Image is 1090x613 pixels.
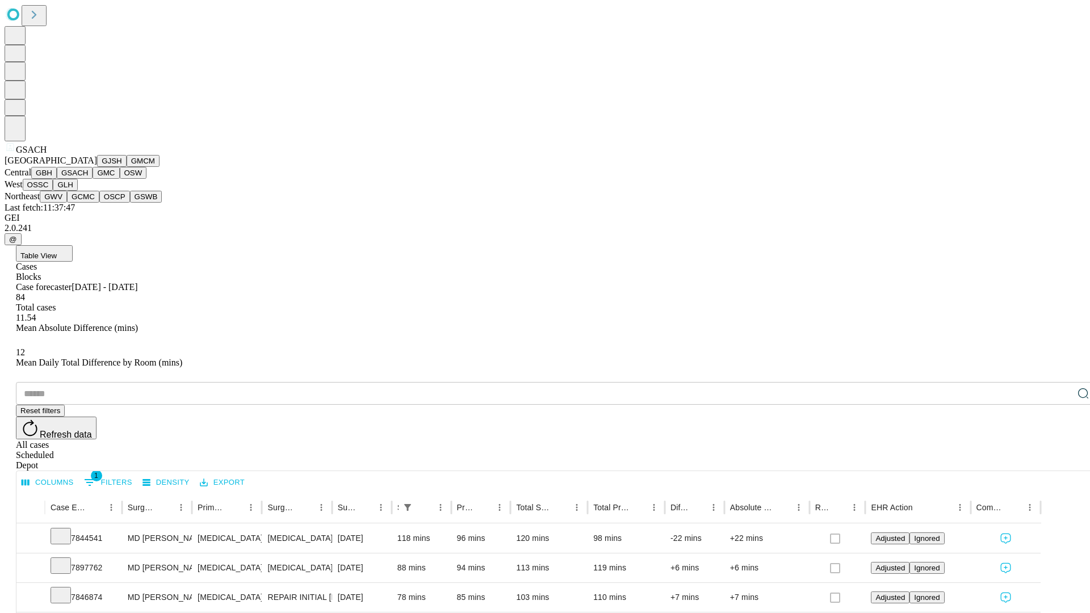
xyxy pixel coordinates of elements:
[198,583,256,612] div: [MEDICAL_DATA]
[569,499,585,515] button: Menu
[630,499,646,515] button: Sort
[791,499,807,515] button: Menu
[909,532,944,544] button: Ignored
[831,499,846,515] button: Sort
[593,503,629,512] div: Total Predicted Duration
[730,583,804,612] div: +7 mins
[706,499,722,515] button: Menu
[16,417,97,439] button: Refresh data
[16,347,25,357] span: 12
[871,591,909,603] button: Adjusted
[875,564,905,572] span: Adjusted
[198,553,256,582] div: [MEDICAL_DATA]
[338,503,356,512] div: Surgery Date
[267,553,326,582] div: [MEDICAL_DATA]
[127,155,160,167] button: GMCM
[516,553,582,582] div: 113 mins
[267,583,326,612] div: REPAIR INITIAL [MEDICAL_DATA] REDUCIBLE AGE [DEMOGRAPHIC_DATA] OR MORE
[22,559,39,578] button: Expand
[128,503,156,512] div: Surgeon Name
[871,562,909,574] button: Adjusted
[173,499,189,515] button: Menu
[128,583,186,612] div: MD [PERSON_NAME]
[198,503,226,512] div: Primary Service
[16,323,138,333] span: Mean Absolute Difference (mins)
[197,474,248,492] button: Export
[457,583,505,612] div: 85 mins
[5,191,40,201] span: Northeast
[670,583,719,612] div: +7 mins
[397,503,399,512] div: Scheduled In Room Duration
[909,591,944,603] button: Ignored
[40,191,67,203] button: GWV
[1022,499,1038,515] button: Menu
[397,524,446,553] div: 118 mins
[120,167,147,179] button: OSW
[243,499,259,515] button: Menu
[875,534,905,543] span: Adjusted
[476,499,492,515] button: Sort
[22,529,39,549] button: Expand
[198,524,256,553] div: [MEDICAL_DATA]
[40,430,92,439] span: Refresh data
[140,474,192,492] button: Density
[357,499,373,515] button: Sort
[593,583,659,612] div: 110 mins
[87,499,103,515] button: Sort
[53,179,77,191] button: GLH
[5,203,75,212] span: Last fetch: 11:37:47
[128,553,186,582] div: MD [PERSON_NAME]
[492,499,508,515] button: Menu
[338,583,386,612] div: [DATE]
[516,503,552,512] div: Total Scheduled Duration
[457,524,505,553] div: 96 mins
[433,499,448,515] button: Menu
[593,553,659,582] div: 119 mins
[516,583,582,612] div: 103 mins
[20,406,60,415] span: Reset filters
[730,503,774,512] div: Absolute Difference
[267,503,296,512] div: Surgery Name
[99,191,130,203] button: OSCP
[338,553,386,582] div: [DATE]
[553,499,569,515] button: Sort
[23,179,53,191] button: OSSC
[16,358,182,367] span: Mean Daily Total Difference by Room (mins)
[400,499,416,515] div: 1 active filter
[397,583,446,612] div: 78 mins
[875,593,905,602] span: Adjusted
[16,145,47,154] span: GSACH
[730,524,804,553] div: +22 mins
[157,499,173,515] button: Sort
[5,167,31,177] span: Central
[516,524,582,553] div: 120 mins
[338,524,386,553] div: [DATE]
[871,532,909,544] button: Adjusted
[670,553,719,582] div: +6 mins
[417,499,433,515] button: Sort
[871,503,912,512] div: EHR Action
[51,583,116,612] div: 7846874
[730,553,804,582] div: +6 mins
[51,503,86,512] div: Case Epic Id
[457,553,505,582] div: 94 mins
[128,524,186,553] div: MD [PERSON_NAME]
[91,470,102,481] span: 1
[267,524,326,553] div: [MEDICAL_DATA]
[670,503,689,512] div: Difference
[5,179,23,189] span: West
[400,499,416,515] button: Show filters
[909,562,944,574] button: Ignored
[846,499,862,515] button: Menu
[397,553,446,582] div: 88 mins
[16,292,25,302] span: 84
[20,251,57,260] span: Table View
[5,223,1085,233] div: 2.0.241
[593,524,659,553] div: 98 mins
[51,524,116,553] div: 7844541
[227,499,243,515] button: Sort
[67,191,99,203] button: GCMC
[670,524,719,553] div: -22 mins
[914,534,940,543] span: Ignored
[16,405,65,417] button: Reset filters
